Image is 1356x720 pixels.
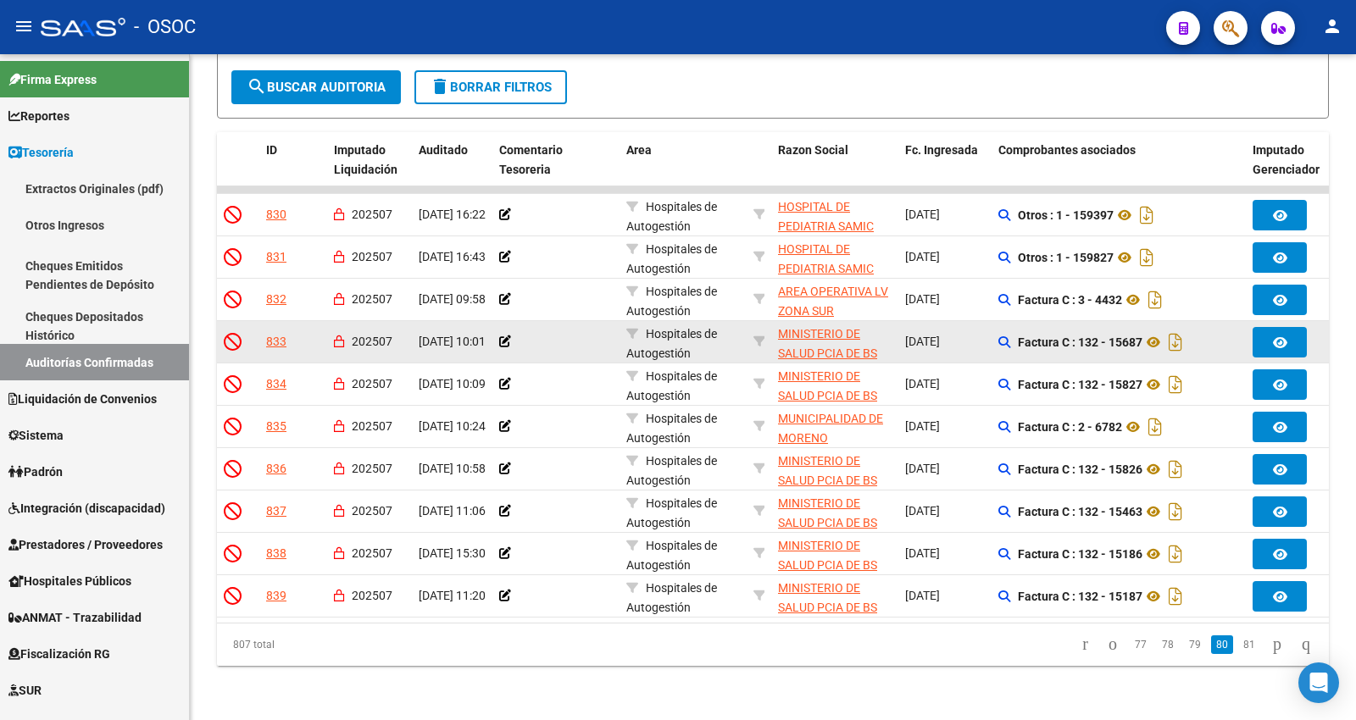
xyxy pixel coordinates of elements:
[352,250,392,263] span: 202507
[1294,635,1318,654] a: go to last page
[1018,251,1114,264] strong: Otros : 1 - 159827
[352,419,392,433] span: 202507
[419,546,486,560] span: [DATE] 15:30
[1018,208,1114,222] strong: Otros : 1 - 159397
[419,419,486,433] span: [DATE] 10:24
[1018,420,1122,434] strong: Factura C : 2 - 6782
[8,499,165,518] span: Integración (discapacidad)
[778,143,848,157] span: Razon Social
[905,546,940,560] span: [DATE]
[1184,635,1206,654] a: 79
[266,459,286,479] div: 836
[905,208,940,221] span: [DATE]
[8,608,142,627] span: ANMAT - Trazabilidad
[1154,630,1181,659] li: page 78
[626,539,717,572] span: Hospitales de Autogestión
[778,242,874,313] span: HOSPITAL DE PEDIATRIA SAMIC "PROFESOR [PERSON_NAME]"
[778,581,877,634] span: MINISTERIO DE SALUD PCIA DE BS AS O. P.
[626,327,717,360] span: Hospitales de Autogestión
[905,292,940,306] span: [DATE]
[778,285,892,356] span: AREA OPERATIVA LV ZONA SUR [GEOGRAPHIC_DATA][PERSON_NAME]
[334,143,397,176] span: Imputado Liquidación
[778,454,877,507] span: MINISTERIO DE SALUD PCIA DE BS AS O. P.
[247,80,386,95] span: Buscar Auditoria
[1181,630,1209,659] li: page 79
[778,496,877,549] span: MINISTERIO DE SALUD PCIA DE BS AS O. P.
[905,589,940,602] span: [DATE]
[414,70,567,104] button: Borrar Filtros
[1164,583,1186,610] i: Descargar documento
[8,572,131,590] span: Hospitales Públicos
[626,369,717,402] span: Hospitales de Autogestión
[771,132,898,188] datatable-header-cell: Razon Social
[620,132,747,188] datatable-header-cell: Area
[8,645,110,663] span: Fiscalización RG
[266,501,286,521] div: 837
[1246,132,1339,188] datatable-header-cell: Imputado Gerenciador
[1164,371,1186,398] i: Descargar documento
[1322,16,1342,36] mat-icon: person
[778,367,892,402] div: - 30626983398
[352,589,392,602] span: 202507
[778,539,877,591] span: MINISTERIO DE SALUD PCIA DE BS AS O. P.
[419,462,486,475] span: [DATE] 10:58
[1018,378,1142,391] strong: Factura C : 132 - 15827
[778,451,892,487] div: - 30626983398
[626,285,717,318] span: Hospitales de Autogestión
[1164,456,1186,483] i: Descargar documento
[1018,335,1142,349] strong: Factura C : 132 - 15687
[1164,329,1186,356] i: Descargar documento
[266,544,286,563] div: 838
[626,496,717,529] span: Hospitales de Autogestión
[327,132,412,188] datatable-header-cell: Imputado Liquidación
[419,589,486,602] span: [DATE] 11:20
[419,292,486,306] span: [DATE] 09:58
[626,581,717,614] span: Hospitales de Autogestión
[266,374,286,394] div: 834
[778,579,892,614] div: - 30626983398
[499,143,563,176] span: Comentario Tesoreria
[1018,505,1142,518] strong: Factura C : 132 - 15463
[231,70,401,104] button: Buscar Auditoria
[8,70,97,89] span: Firma Express
[352,462,392,475] span: 202507
[1265,635,1289,654] a: go to next page
[266,143,277,157] span: ID
[217,623,436,666] div: 807 total
[419,208,486,221] span: [DATE] 16:22
[1075,635,1096,654] a: go to first page
[14,16,34,36] mat-icon: menu
[419,377,486,390] span: [DATE] 10:09
[1157,635,1179,654] a: 78
[266,332,286,352] div: 833
[778,324,892,360] div: - 30626983398
[8,107,69,125] span: Reportes
[1209,630,1236,659] li: page 80
[1164,498,1186,525] i: Descargar documento
[626,412,717,445] span: Hospitales de Autogestión
[778,240,892,275] div: - 30615915544
[778,282,892,318] div: - 30714329258
[492,132,620,188] datatable-header-cell: Comentario Tesoreria
[352,377,392,390] span: 202507
[1236,630,1263,659] li: page 81
[778,412,883,445] span: MUNICIPALIDAD DE MORENO
[266,205,286,224] div: 830
[778,197,892,233] div: - 30615915544
[1130,635,1152,654] a: 77
[626,242,717,275] span: Hospitales de Autogestión
[626,454,717,487] span: Hospitales de Autogestión
[352,335,392,348] span: 202507
[1018,293,1122,307] strong: Factura C : 3 - 4432
[905,419,940,433] span: [DATE]
[1253,143,1320,176] span: Imputado Gerenciador
[247,76,267,97] mat-icon: search
[1144,413,1166,440] i: Descargar documento
[998,143,1136,157] span: Comprobantes asociados
[778,409,892,445] div: - 33999001179
[905,504,940,518] span: [DATE]
[266,247,286,267] div: 831
[778,494,892,529] div: - 30626983398
[898,132,992,188] datatable-header-cell: Fc. Ingresada
[8,462,63,481] span: Padrón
